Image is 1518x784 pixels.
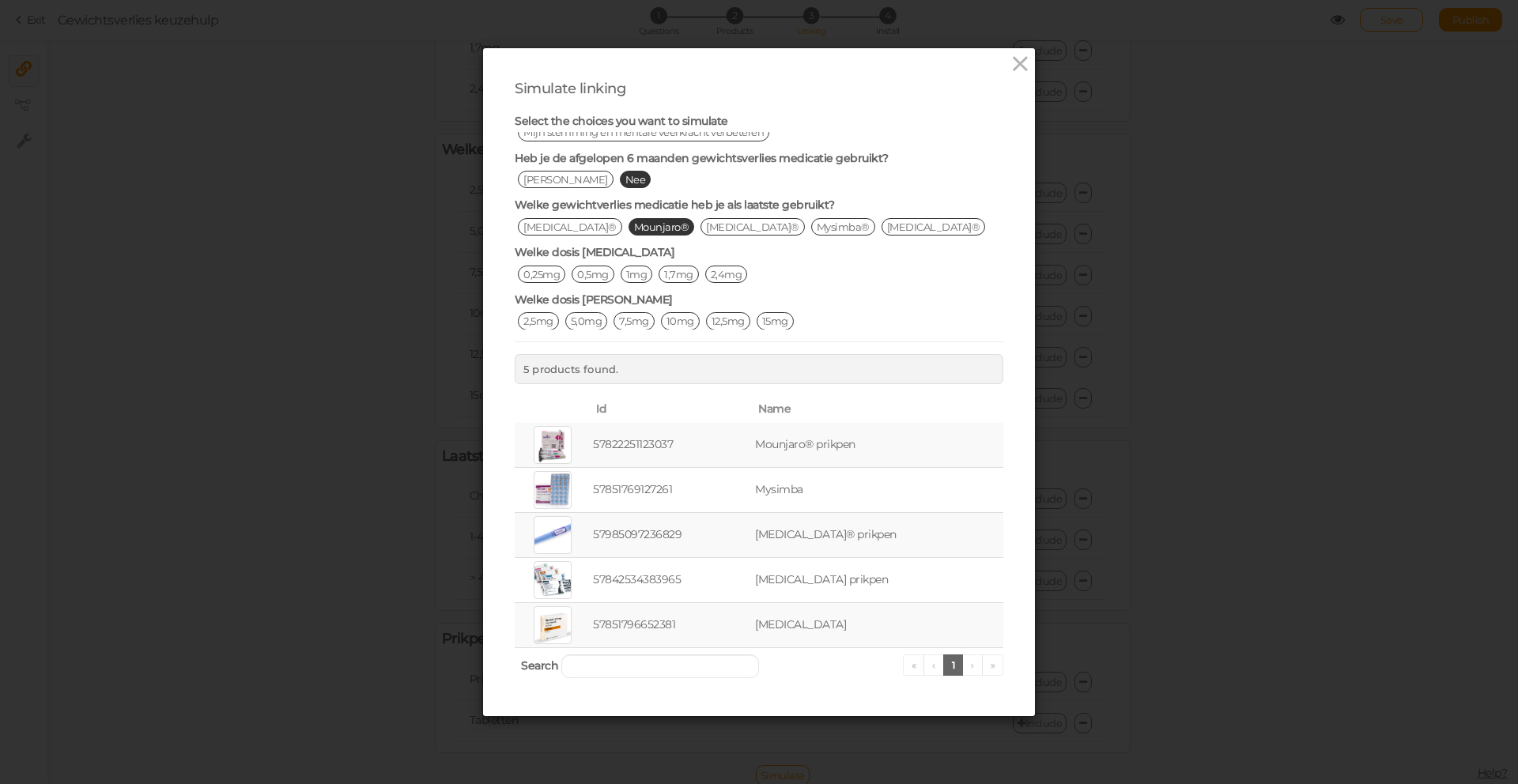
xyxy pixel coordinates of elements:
td: 57985097236829 [590,512,752,557]
span: 2,4mg [705,266,748,283]
a: 1 [943,654,964,676]
td: 57851796652381 [590,602,752,647]
span: Mijn stemming en mentale veerkracht verbeteren [518,123,769,141]
div: 5 products found. [515,354,1003,384]
span: [MEDICAL_DATA]® [518,218,622,236]
td: 57842534383965 [590,557,752,602]
span: Simulate linking [515,80,625,97]
td: 57822251123037 [590,423,752,468]
span: 1,7mg [659,266,699,283]
label: Welke gewichtverlies medicatie heb je als laatste gebruikt? [515,198,835,213]
span: Search [521,658,558,673]
span: 12,5mg [706,312,750,330]
span: 0,25mg [518,266,565,283]
td: [MEDICAL_DATA]® prikpen [752,512,1003,557]
td: [MEDICAL_DATA] prikpen [752,557,1003,602]
span: 2,5mg [518,312,559,330]
span: Select the choices you want to simulate [515,114,728,128]
span: 10mg [661,312,700,330]
td: Mounjaro® prikpen [752,423,1003,468]
span: [PERSON_NAME] [518,171,614,188]
span: [MEDICAL_DATA]® [700,218,805,236]
span: 5,0mg [565,312,608,330]
span: 0,5mg [572,266,614,283]
span: 7,5mg [614,312,655,330]
span: Nee [620,171,651,188]
label: Welke dosis [MEDICAL_DATA] [515,246,674,260]
label: Heb je de afgelopen 6 maanden gewichtsverlies medicatie gebruikt? [515,152,889,166]
span: Mounjaro® [629,218,695,236]
span: Mysimba® [811,218,875,236]
span: [MEDICAL_DATA]® [882,218,986,236]
span: 1mg [621,266,653,283]
td: Mysimba [752,467,1003,512]
span: Id [596,401,606,416]
td: [MEDICAL_DATA] [752,602,1003,647]
label: Welke dosis [PERSON_NAME] [515,293,673,307]
td: 57851769127261 [590,467,752,512]
span: Name [758,401,791,416]
span: 15mg [757,312,794,330]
